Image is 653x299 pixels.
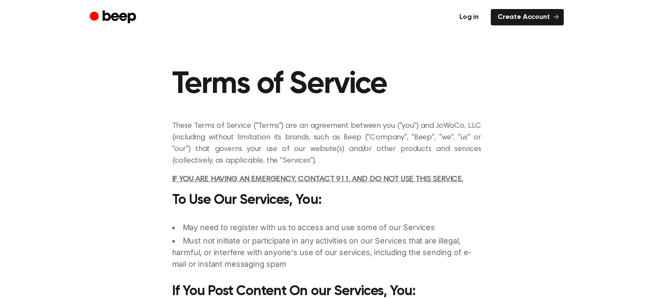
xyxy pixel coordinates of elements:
h3: To Use Our Services, You: [172,192,481,208]
h1: Terms of Service [172,69,481,100]
p: These Terms of Service ("Terms") are an agreement between you ("you") and JoWoCo, LLC (including ... [172,120,481,167]
li: Must not initiate or participate in any activities on our Services that are illegal, harmful, or ... [172,235,481,270]
p: IF YOU ARE HAVING AN EMERGENCY, CONTACT 911, AND DO NOT USE THIS SERVICE. [172,174,481,185]
h3: If You Post Content On our Services, You: [172,284,481,299]
li: May need to register with us to access and use some of our Services [172,222,481,233]
a: Log in [453,9,486,25]
a: Create Account [491,9,564,25]
a: Beep [90,9,138,26]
